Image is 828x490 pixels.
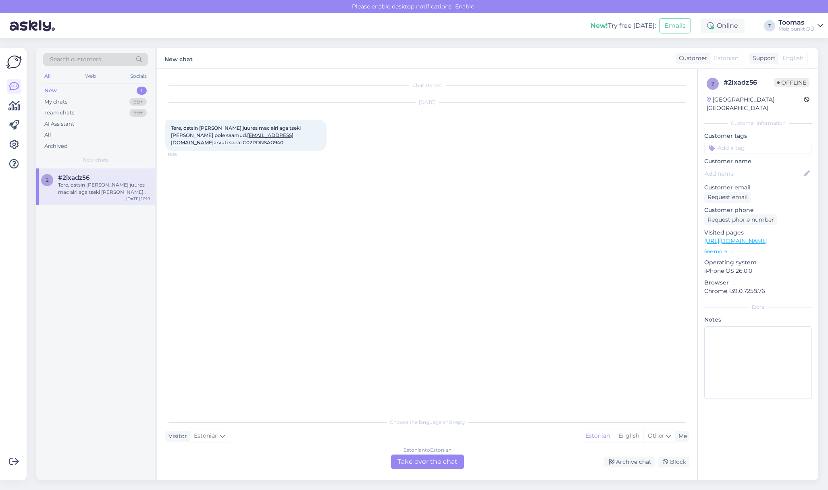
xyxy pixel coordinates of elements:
div: Try free [DATE]: [591,21,656,31]
div: T [764,20,775,31]
label: New chat [164,53,193,64]
div: Visitor [165,432,187,440]
div: New [44,87,57,95]
img: Askly Logo [6,54,22,70]
p: Browser [704,278,812,287]
div: Socials [129,71,148,81]
p: Customer phone [704,206,812,214]
p: See more ... [704,248,812,255]
div: Tere, ostsin [PERSON_NAME] juures mac airi aga tseki [PERSON_NAME] pole saamud. [EMAIL_ADDRESS][D... [58,181,150,196]
div: My chats [44,98,67,106]
div: Online [701,19,745,33]
button: Emails [659,18,691,33]
b: New! [591,22,608,29]
div: Me [675,432,687,440]
input: Add a tag [704,142,812,154]
a: ToomasMobipunkt OÜ [778,19,823,32]
span: Tere, ostsin [PERSON_NAME] juures mac airi aga tseki [PERSON_NAME] pole saamud. arvuti serial C02... [171,125,302,145]
div: All [43,71,52,81]
div: Request email [704,192,751,203]
div: # 2ixadz56 [724,78,774,87]
span: English [782,54,803,62]
p: Notes [704,316,812,324]
p: Customer name [704,157,812,166]
span: Offline [774,78,809,87]
p: Customer email [704,183,812,192]
div: [DATE] 16:18 [126,196,150,202]
div: Toomas [778,19,814,26]
div: AI Assistant [44,120,74,128]
div: Team chats [44,109,74,117]
span: 2 [46,177,49,183]
span: #2ixadz56 [58,174,89,181]
div: Block [658,457,689,467]
div: [DATE] [165,99,689,106]
p: iPhone OS 26.0.0 [704,267,812,275]
span: Other [648,432,664,439]
div: Take over the chat [391,455,464,469]
a: [URL][DOMAIN_NAME] [704,237,768,245]
div: Choose the language and reply [165,419,689,426]
p: Operating system [704,258,812,267]
div: English [614,430,643,442]
input: Add name [705,169,803,178]
span: New chats [83,156,108,164]
div: Mobipunkt OÜ [778,26,814,32]
div: [GEOGRAPHIC_DATA], [GEOGRAPHIC_DATA] [707,96,804,112]
span: Search customers [50,55,101,64]
div: Request phone number [704,214,777,225]
div: Archive chat [604,457,655,467]
div: Customer [676,54,707,62]
div: Web [83,71,98,81]
div: All [44,131,51,139]
p: Customer tags [704,132,812,140]
p: Visited pages [704,228,812,237]
div: Customer information [704,120,812,127]
span: Estonian [194,432,218,440]
div: Estonian [581,430,614,442]
span: 2 [711,81,714,87]
div: Estonian to Estonian [404,446,451,454]
span: Enable [453,3,476,10]
p: Chrome 139.0.7258.76 [704,287,812,295]
div: 1 [137,87,147,95]
div: Archived [44,142,68,150]
div: 99+ [129,98,147,106]
div: Chat started [165,82,689,89]
div: Extra [704,303,812,311]
span: 16:18 [168,152,198,158]
div: Support [749,54,776,62]
div: 99+ [129,109,147,117]
span: Estonian [714,54,739,62]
